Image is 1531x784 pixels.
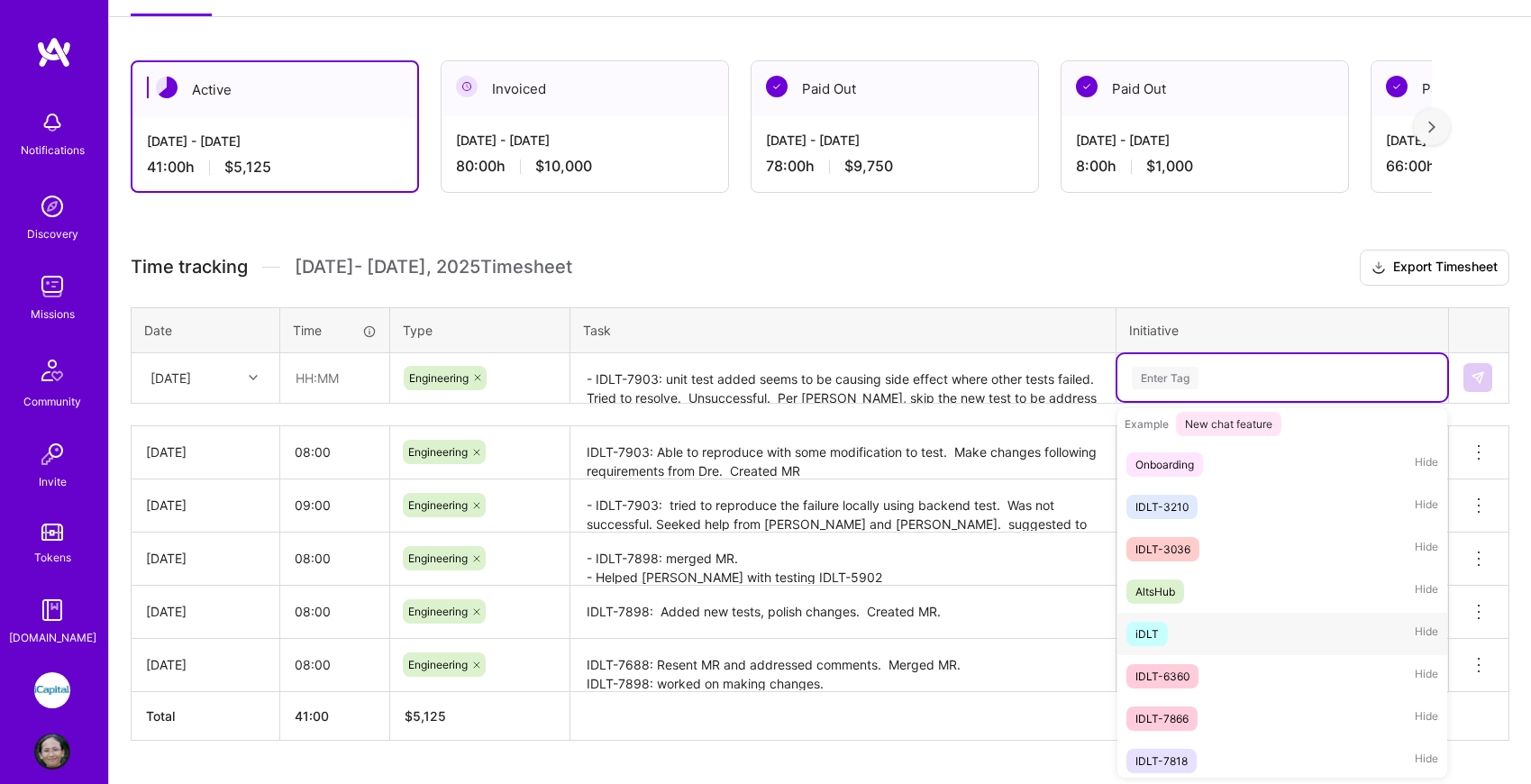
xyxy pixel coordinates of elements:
img: bell [34,105,70,141]
span: $10,000 [535,157,592,176]
div: Invite [39,472,67,491]
div: [DATE] - [DATE] [456,131,714,150]
span: New chat feature [1176,412,1281,436]
span: Engineering [408,445,468,459]
span: Engineering [408,498,468,512]
input: HH:MM [280,534,389,582]
th: Total [132,691,280,740]
img: Invite [34,436,70,472]
input: HH:MM [280,481,389,529]
img: Active [156,77,178,98]
span: $5,125 [224,158,271,177]
span: $ 5,125 [405,708,446,724]
div: 80:00 h [456,157,714,176]
img: tokens [41,524,63,541]
img: Paid Out [766,76,788,97]
span: Hide [1415,495,1438,519]
div: [DATE] - [DATE] [1076,131,1334,150]
div: 8:00 h [1076,157,1334,176]
div: Tokens [34,548,71,567]
img: logo [36,36,72,68]
input: HH:MM [280,641,389,688]
div: Active [132,62,417,117]
span: Hide [1415,664,1438,688]
span: [DATE] - [DATE] , 2025 Timesheet [295,256,572,278]
div: [DATE] [146,602,265,621]
textarea: IDLT-7898: Added new tests, polish changes. Created MR. [572,588,1114,637]
div: [DATE] [146,655,265,674]
div: [DATE] [150,369,191,387]
img: Paid Out [1386,76,1408,97]
div: [DATE] [146,496,265,515]
div: Onboarding [1135,455,1194,474]
th: Type [390,307,570,352]
span: Engineering [409,371,469,385]
div: [DATE] [146,442,265,461]
th: 41:00 [280,691,390,740]
div: Enter Tag [1132,364,1198,392]
div: [DATE] - [DATE] [147,132,403,150]
textarea: - IDLT-7898: merged MR. - Helped [PERSON_NAME] with testing IDLT-5902 - IDLT-7930: started lookin... [572,534,1114,584]
img: guide book [34,592,70,628]
span: Engineering [408,552,468,565]
span: Hide [1415,749,1438,773]
span: Hide [1415,622,1438,646]
img: User Avatar [34,734,70,770]
a: iCapital: Build and maintain RESTful API [30,672,75,708]
textarea: - IDLT-7903: tried to reproduce the failure locally using backend test. Was not successful. Seeke... [572,481,1114,531]
button: Export Timesheet [1360,250,1509,286]
span: Engineering [408,658,468,671]
img: Community [31,349,74,392]
img: Paid Out [1076,76,1098,97]
span: Hide [1415,537,1438,561]
span: Engineering [408,605,468,618]
span: Example [1125,417,1169,431]
div: IDLT-3036 [1135,540,1190,559]
div: IDLT-3210 [1135,497,1189,516]
div: IDLT-7866 [1135,709,1189,728]
div: Discovery [27,224,78,243]
div: [DATE] [146,549,265,568]
img: right [1428,121,1435,133]
div: [DATE] - [DATE] [766,131,1024,150]
span: Hide [1415,452,1438,477]
div: Initiative [1129,321,1435,340]
span: Time tracking [131,256,248,278]
textarea: IDLT-7688: Resent MR and addressed comments. Merged MR. IDLT-7898: worked on making changes. [572,641,1114,690]
div: [DOMAIN_NAME] [9,628,96,647]
th: Task [570,307,1116,352]
div: Time [293,321,377,340]
div: Missions [31,305,75,324]
div: Community [23,392,81,411]
i: icon Download [1372,259,1386,278]
div: Notifications [21,141,85,160]
span: $9,750 [844,157,893,176]
div: Paid Out [752,61,1038,116]
div: 41:00 h [147,158,403,177]
img: Invoiced [456,76,478,97]
span: Hide [1415,707,1438,731]
textarea: IDLT-7903: Able to reproduce with some modification to test. Make changes following requirements ... [572,428,1114,479]
div: IDLT-7818 [1135,752,1188,770]
th: Date [132,307,280,352]
div: 78:00 h [766,157,1024,176]
span: Hide [1415,579,1438,604]
div: Paid Out [1062,61,1348,116]
img: discovery [34,188,70,224]
div: iDLT [1135,624,1159,643]
img: teamwork [34,269,70,305]
input: HH:MM [281,354,388,402]
i: icon Chevron [249,373,258,382]
span: $1,000 [1146,157,1193,176]
input: HH:MM [280,588,389,635]
input: HH:MM [280,428,389,476]
div: Invoiced [442,61,728,116]
img: iCapital: Build and maintain RESTful API [34,672,70,708]
div: AltsHub [1135,582,1175,601]
img: Submit [1471,370,1485,385]
div: IDLT-6360 [1135,667,1189,686]
textarea: - IDLT-7903: unit test added seems to be causing side effect where other tests failed. Tried to r... [572,355,1114,403]
a: User Avatar [30,734,75,770]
